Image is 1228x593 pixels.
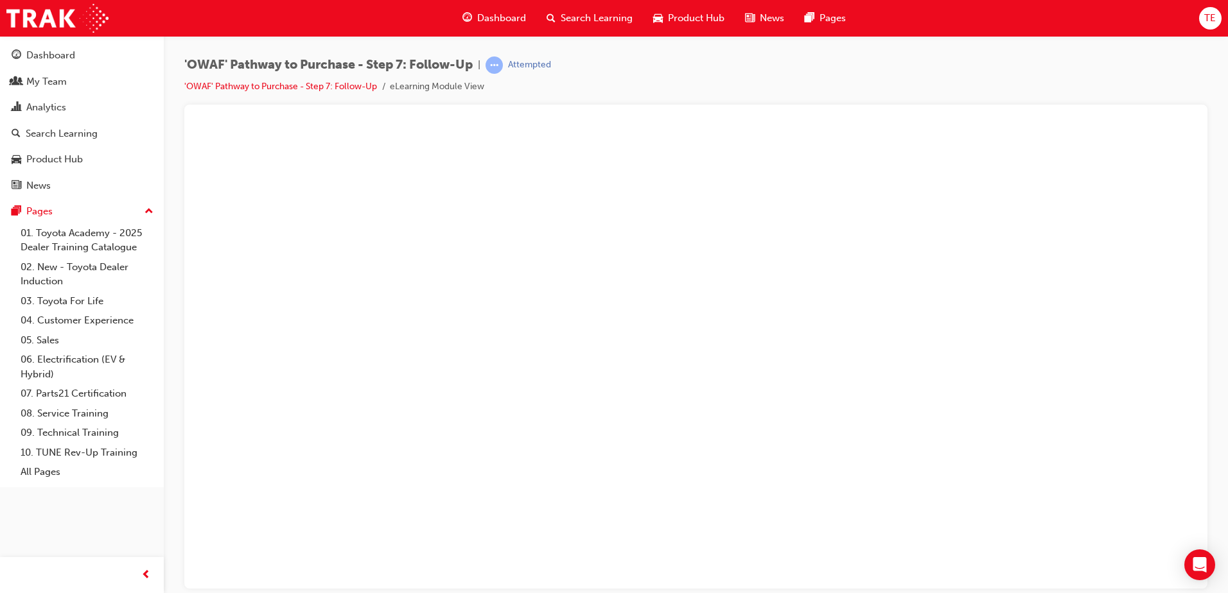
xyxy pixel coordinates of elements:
[5,200,159,223] button: Pages
[15,384,159,404] a: 07. Parts21 Certification
[643,5,735,31] a: car-iconProduct Hub
[735,5,794,31] a: news-iconNews
[653,10,663,26] span: car-icon
[6,4,109,33] img: Trak
[15,291,159,311] a: 03. Toyota For Life
[15,443,159,463] a: 10. TUNE Rev-Up Training
[15,223,159,257] a: 01. Toyota Academy - 2025 Dealer Training Catalogue
[5,44,159,67] a: Dashboard
[15,331,159,350] a: 05. Sales
[820,11,846,26] span: Pages
[184,58,473,73] span: 'OWAF' Pathway to Purchase - Step 7: Follow-Up
[508,59,551,71] div: Attempted
[15,257,159,291] a: 02. New - Toyota Dealer Induction
[462,10,472,26] span: guage-icon
[452,5,536,31] a: guage-iconDashboard
[26,178,51,193] div: News
[15,404,159,424] a: 08. Service Training
[486,56,503,74] span: learningRecordVerb_ATTEMPT-icon
[561,11,633,26] span: Search Learning
[26,126,98,141] div: Search Learning
[12,180,21,192] span: news-icon
[5,122,159,146] a: Search Learning
[5,174,159,198] a: News
[1204,11,1216,26] span: TE
[141,567,151,583] span: prev-icon
[477,11,526,26] span: Dashboard
[5,96,159,119] a: Analytics
[12,102,21,114] span: chart-icon
[547,10,556,26] span: search-icon
[26,48,75,63] div: Dashboard
[15,311,159,331] a: 04. Customer Experience
[5,41,159,200] button: DashboardMy TeamAnalyticsSearch LearningProduct HubNews
[12,154,21,166] span: car-icon
[805,10,814,26] span: pages-icon
[26,204,53,219] div: Pages
[745,10,755,26] span: news-icon
[26,152,83,167] div: Product Hub
[184,81,377,92] a: 'OWAF' Pathway to Purchase - Step 7: Follow-Up
[15,423,159,443] a: 09. Technical Training
[668,11,724,26] span: Product Hub
[5,148,159,171] a: Product Hub
[12,206,21,218] span: pages-icon
[478,58,480,73] span: |
[794,5,856,31] a: pages-iconPages
[390,80,484,94] li: eLearning Module View
[1184,549,1215,580] div: Open Intercom Messenger
[5,70,159,94] a: My Team
[1199,7,1222,30] button: TE
[12,50,21,62] span: guage-icon
[12,128,21,140] span: search-icon
[15,350,159,384] a: 06. Electrification (EV & Hybrid)
[15,462,159,482] a: All Pages
[26,100,66,115] div: Analytics
[26,74,67,89] div: My Team
[12,76,21,88] span: people-icon
[760,11,784,26] span: News
[145,203,153,220] span: up-icon
[536,5,643,31] a: search-iconSearch Learning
